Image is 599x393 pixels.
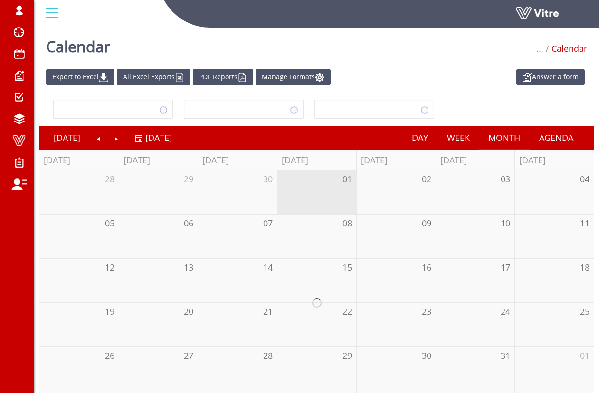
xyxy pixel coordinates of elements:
img: cal_settings.png [315,73,324,82]
a: Next [107,127,125,149]
a: Month [479,127,530,149]
a: Answer a form [516,69,585,85]
th: [DATE] [39,150,119,170]
a: Export to Excel [46,69,114,85]
span: ... [536,43,543,54]
a: PDF Reports [193,69,253,85]
th: [DATE] [198,150,277,170]
img: cal_pdf.png [238,73,247,82]
h1: Calendar [46,24,110,64]
img: cal_download.png [99,73,108,82]
th: [DATE] [514,150,594,170]
a: Agenda [530,127,583,149]
th: [DATE] [119,150,198,170]
a: All Excel Exports [117,69,190,85]
a: Manage Formats [256,69,331,85]
span: select [416,101,433,118]
a: [DATE] [44,127,90,149]
th: [DATE] [356,150,436,170]
span: select [155,101,172,118]
img: cal_excel.png [175,73,184,82]
span: select [285,101,303,118]
span: [DATE] [145,132,172,143]
th: [DATE] [277,150,356,170]
a: Day [402,127,437,149]
li: Calendar [543,43,587,55]
th: [DATE] [436,150,515,170]
a: Week [437,127,479,149]
a: [DATE] [135,127,172,149]
a: Previous [90,127,108,149]
img: appointment_white2.png [523,73,532,82]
